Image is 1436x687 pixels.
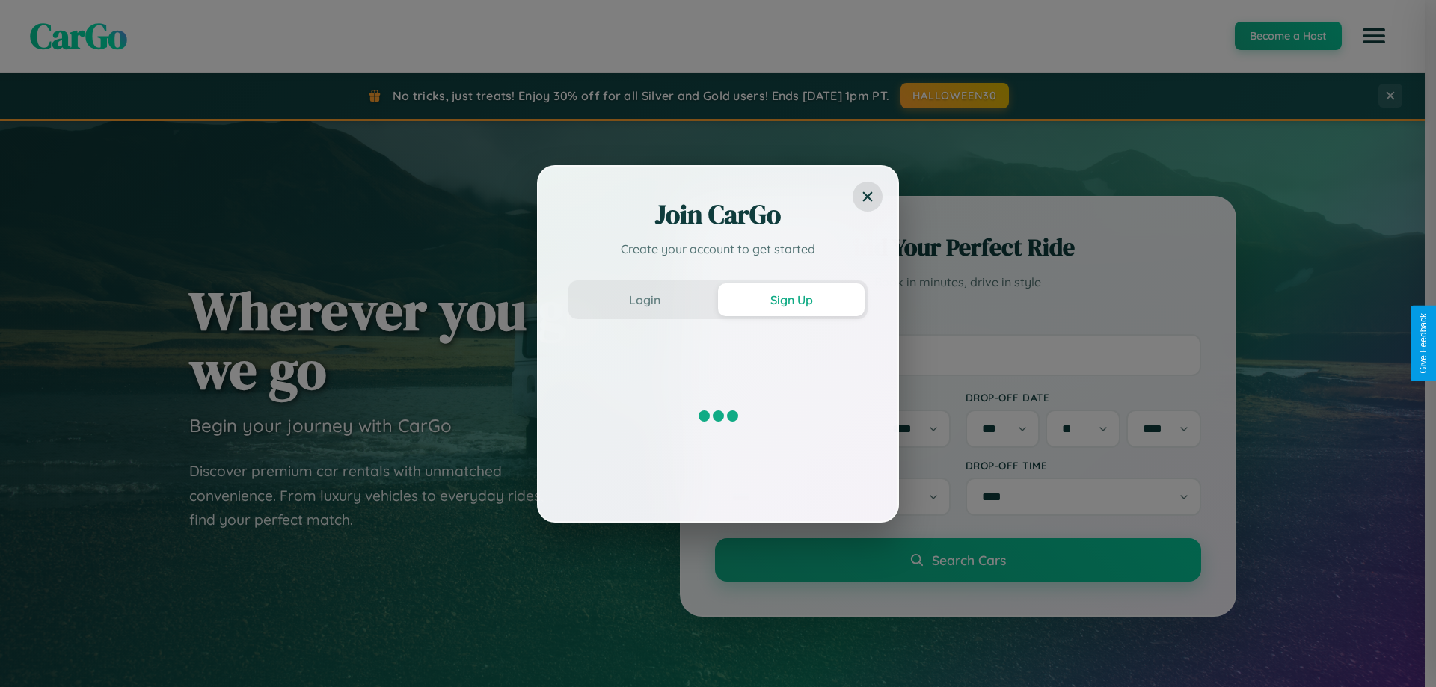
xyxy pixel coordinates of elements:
div: Give Feedback [1418,313,1429,374]
button: Login [571,283,718,316]
p: Create your account to get started [568,240,868,258]
iframe: Intercom live chat [15,636,51,672]
button: Sign Up [718,283,865,316]
h2: Join CarGo [568,197,868,232]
